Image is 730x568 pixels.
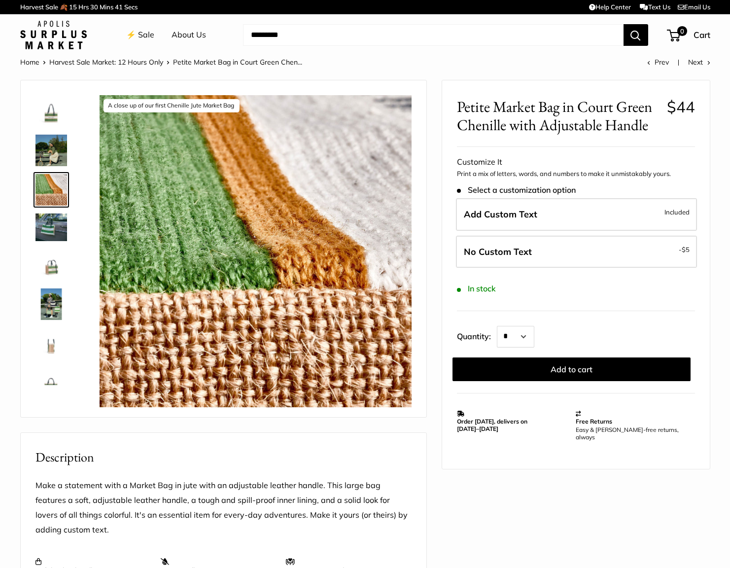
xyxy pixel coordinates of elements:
div: A close up of our first Chenille Jute Market Bag [103,99,239,112]
img: Petite Market Bag in Court Green Chenille with Adjustable Handle [35,288,67,320]
span: In stock [457,284,496,293]
img: Petite Market Bag in Court Green Chenille with Adjustable Handle [35,328,67,359]
span: $44 [667,97,695,116]
a: About Us [172,28,206,42]
a: 0 Cart [668,27,710,43]
img: description_Stamp of authenticity printed on the back [35,367,67,399]
a: Email Us [678,3,710,11]
div: Customize It [457,155,695,170]
nav: Breadcrumb [20,56,302,69]
span: 0 [677,26,687,36]
label: Add Custom Text [456,198,697,231]
a: description_Adjustable Handles for whatever mood you are in [34,133,69,168]
img: Apolis: Surplus Market [20,21,87,49]
img: description_Adjustable Handles for whatever mood you are in [35,135,67,166]
span: Included [664,206,690,218]
p: Print a mix of letters, words, and numbers to make it unmistakably yours. [457,169,695,179]
h2: Description [35,448,412,467]
button: Add to cart [452,357,691,381]
strong: Free Returns [576,418,612,425]
a: Harvest Sale Market: 12 Hours Only [49,58,163,67]
a: Petite Market Bag in Court Green Chenille with Adjustable Handle [34,286,69,322]
button: Search [624,24,648,46]
input: Search... [243,24,624,46]
a: Help Center [589,3,631,11]
img: description_A close up of our first Chenille Jute Market Bag [35,174,67,206]
span: 30 [90,3,98,11]
a: Home [20,58,39,67]
a: description_Stamp of authenticity printed on the back [34,365,69,401]
label: Leave Blank [456,236,697,268]
span: Petite Market Bag in Court Green Chenille with Adjustable Handle [457,98,660,134]
span: Secs [124,3,138,11]
span: 15 [69,3,77,11]
span: No Custom Text [464,246,532,257]
a: Petite Market Bag in Court Green Chenille with Adjustable Handle [34,326,69,361]
a: Text Us [640,3,670,11]
span: Hrs [78,3,89,11]
a: description_Part of our original Chenille Collection [34,212,69,243]
img: Petite Market Bag in Court Green Chenille with Adjustable Handle [35,249,67,281]
p: Make a statement with a Market Bag in jute with an adjustable leather handle. This large bag feat... [35,478,412,537]
strong: Order [DATE], delivers on [DATE]–[DATE] [457,418,527,432]
span: Cart [694,30,710,40]
p: Easy & [PERSON_NAME]-free returns, always [576,426,690,441]
span: 41 [115,3,123,11]
label: Quantity: [457,323,497,348]
span: Select a customization option [457,185,576,195]
span: Mins [100,3,113,11]
a: Next [688,58,710,67]
a: description_A close up of our first Chenille Jute Market Bag [34,172,69,208]
span: Add Custom Text [464,209,537,220]
a: ⚡️ Sale [126,28,154,42]
img: description_A close up of our first Chenille Jute Market Bag [99,95,411,407]
span: - [679,244,690,255]
span: Petite Market Bag in Court Green Chen... [173,58,302,67]
img: description_Part of our original Chenille Collection [35,213,67,241]
span: $5 [682,246,690,253]
img: description_Our very first Chenille-Jute Market bag [35,95,67,127]
a: description_Our very first Chenille-Jute Market bag [34,93,69,129]
a: Prev [647,58,669,67]
a: Petite Market Bag in Court Green Chenille with Adjustable Handle [34,247,69,283]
